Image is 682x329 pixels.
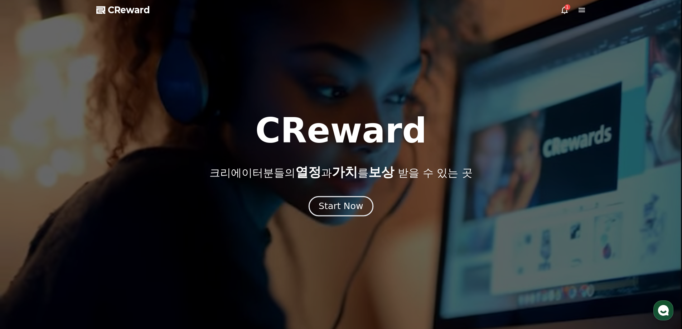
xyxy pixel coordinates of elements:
[255,113,427,148] h1: CReward
[108,4,150,16] span: CReward
[96,4,150,16] a: CReward
[47,227,92,245] a: 대화
[565,4,570,10] div: 1
[209,165,472,179] p: 크리에이터분들의 과 를 받을 수 있는 곳
[310,204,372,211] a: Start Now
[295,165,321,179] span: 열정
[2,227,47,245] a: 홈
[368,165,394,179] span: 보상
[332,165,358,179] span: 가치
[560,6,569,14] a: 1
[309,196,373,216] button: Start Now
[66,238,74,244] span: 대화
[319,200,363,212] div: Start Now
[23,238,27,243] span: 홈
[111,238,119,243] span: 설정
[92,227,137,245] a: 설정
